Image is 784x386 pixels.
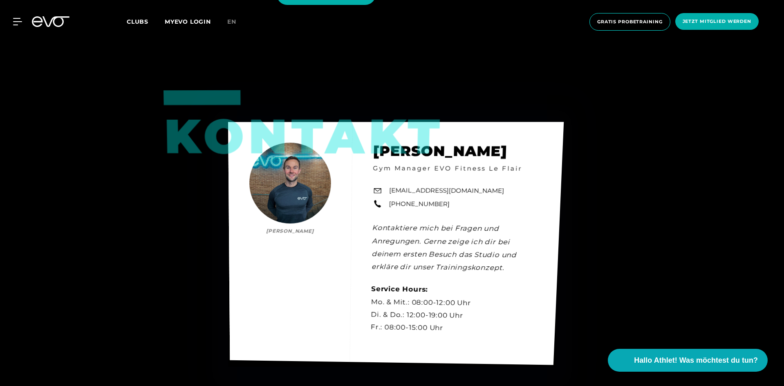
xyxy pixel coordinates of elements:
span: Hallo Athlet! Was möchtest du tun? [634,355,758,366]
a: Clubs [127,18,165,25]
span: en [227,18,236,25]
a: [PHONE_NUMBER] [389,199,450,209]
a: [EMAIL_ADDRESS][DOMAIN_NAME] [389,186,504,196]
a: Gratis Probetraining [587,13,673,31]
button: Hallo Athlet! Was möchtest du tun? [608,349,768,372]
a: MYEVO LOGIN [165,18,211,25]
a: en [227,17,246,27]
span: Gratis Probetraining [597,18,663,25]
span: Jetzt Mitglied werden [683,18,751,25]
span: Clubs [127,18,148,25]
a: Jetzt Mitglied werden [673,13,761,31]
